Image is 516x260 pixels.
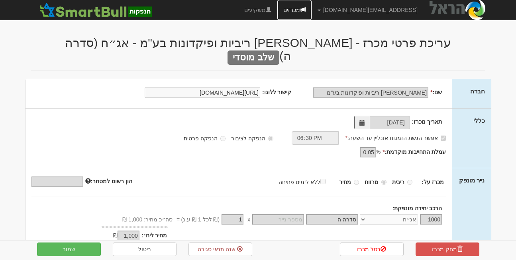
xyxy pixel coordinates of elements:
input: מחיר [354,180,359,185]
label: הון רשום למסחר: [85,177,132,185]
input: הנפקה לציבור [268,136,273,141]
input: שם הסדרה * [306,214,358,225]
strong: מכרז על: [422,179,444,185]
label: שם: [430,88,442,96]
span: = [177,215,180,223]
strong: ריבית [392,179,404,185]
span: סה״כ מחיר: 1,000 ₪ [122,215,173,223]
a: ביטול [113,243,177,256]
strong: מרווח [365,179,379,185]
input: ללא לימיט פתיחה [320,179,326,184]
input: הנפקה פרטית [220,136,226,141]
label: אפשר הגשת הזמנות אונליין עד השעה: [345,134,446,142]
strong: הרכב יחידה מונפקת: [392,205,442,211]
label: תאריך מכרז: [412,118,442,126]
img: SmartBull Logo [37,2,154,18]
h2: עריכת פרטי מכרז - [PERSON_NAME] ריביות ופיקדונות בע"מ - אג״ח (סדרה ה) [31,36,485,62]
div: ₪ [80,231,141,241]
input: אפשר הגשת הזמנות אונליין עד השעה:* [441,136,446,141]
button: שמור [37,243,101,256]
span: שנה תנאי סגירה [198,246,235,252]
span: שלב מוסדי [228,50,279,65]
input: מספר נייר [252,214,304,225]
label: כללי [473,116,485,125]
label: חברה [470,87,485,95]
span: x [247,215,250,223]
span: % [376,148,381,156]
input: מרווח [381,180,387,185]
label: מחיר ליח׳: [141,231,167,239]
label: ללא לימיט פתיחה [279,177,334,186]
input: מחיר * [222,214,243,225]
label: נייר מונפק [459,176,485,184]
input: כמות [420,214,442,225]
a: בטל מכרז [340,243,404,256]
a: מחק מכרז [416,243,479,256]
label: הנפקה פרטית [184,134,226,142]
span: (₪ לכל 1 ₪ ע.נ) [180,215,220,223]
label: הנפקה לציבור [231,134,273,142]
input: ריבית [407,180,412,185]
strong: מחיר [339,179,351,185]
label: עמלת התחייבות מוקדמת: [383,148,446,156]
label: קישור ללוגו: [262,88,292,96]
a: שנה תנאי סגירה [188,243,252,256]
